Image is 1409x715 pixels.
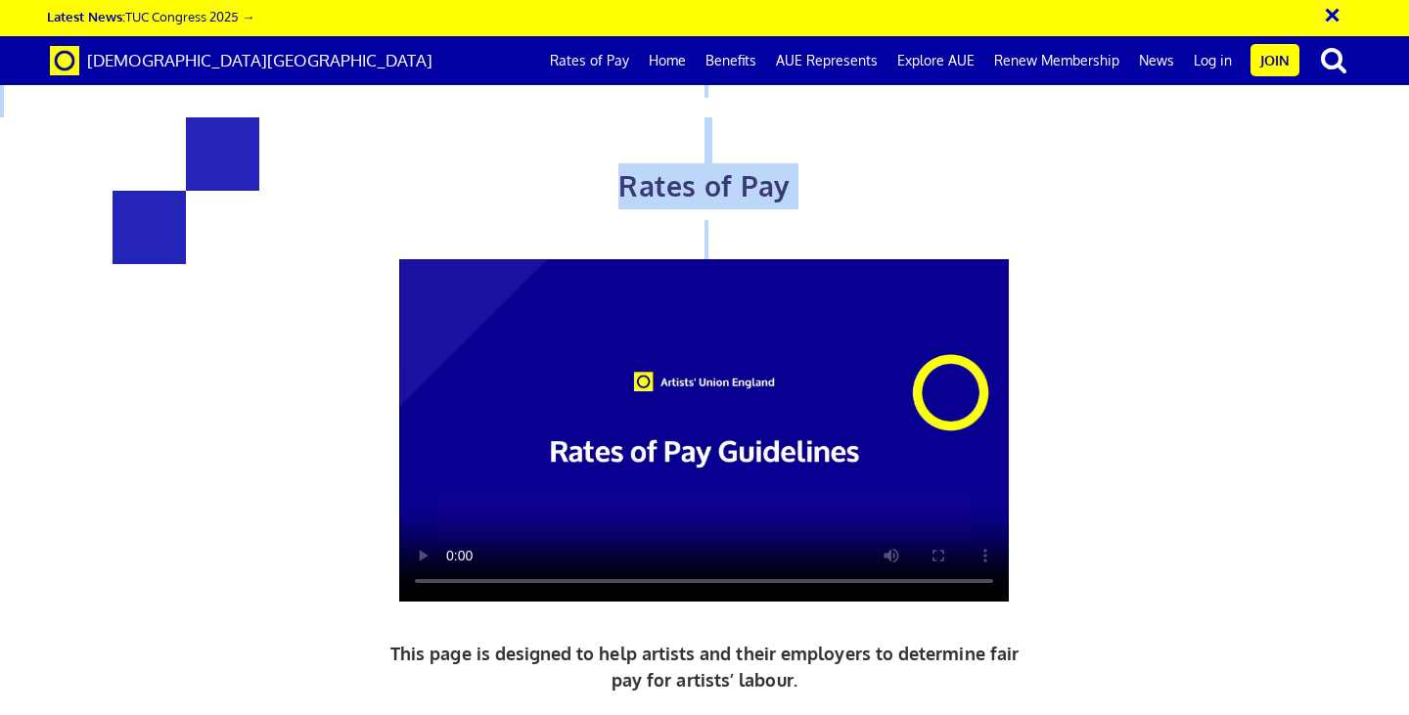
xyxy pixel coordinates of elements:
a: Benefits [696,36,766,85]
a: Latest News:TUC Congress 2025 → [47,8,254,24]
a: AUE Represents [766,36,887,85]
strong: Latest News: [47,8,125,24]
a: News [1129,36,1184,85]
a: Rates of Pay [540,36,639,85]
span: [DEMOGRAPHIC_DATA][GEOGRAPHIC_DATA] [87,50,432,70]
a: Brand [DEMOGRAPHIC_DATA][GEOGRAPHIC_DATA] [35,36,447,85]
a: Renew Membership [984,36,1129,85]
a: Join [1250,44,1299,76]
a: Log in [1184,36,1242,85]
button: search [1303,39,1364,80]
a: Home [639,36,696,85]
a: Explore AUE [887,36,984,85]
span: Rates of Pay [618,168,790,203]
